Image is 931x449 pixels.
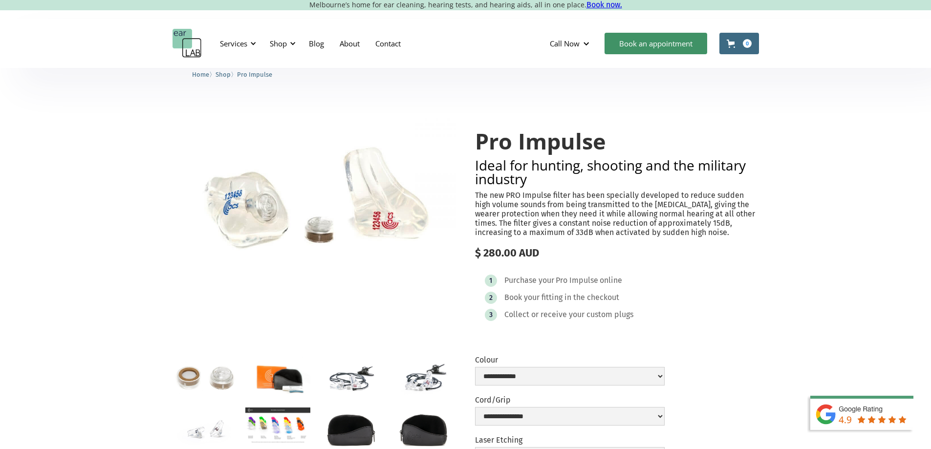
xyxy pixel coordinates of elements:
div: online [600,276,622,285]
a: Pro Impulse [237,69,272,79]
a: Shop [216,69,231,79]
a: open lightbox [391,356,456,399]
div: Shop [264,29,299,58]
label: Cord/Grip [475,395,665,405]
a: open lightbox [245,407,310,444]
h2: Ideal for hunting, shooting and the military industry [475,158,759,186]
div: Purchase your [504,276,554,285]
li: 〉 [192,69,216,80]
div: 2 [489,294,493,301]
div: Call Now [550,39,580,48]
div: $ 280.00 AUD [475,247,759,259]
span: Pro Impulse [237,71,272,78]
div: 0 [743,39,752,48]
div: Collect or receive your custom plugs [504,310,633,320]
a: Open cart [719,33,759,54]
a: About [332,29,368,58]
div: Pro Impulse [556,276,598,285]
div: Services [220,39,247,48]
div: 1 [489,277,492,284]
a: Contact [368,29,409,58]
a: Home [192,69,209,79]
div: Call Now [542,29,600,58]
p: The new PRO Impulse filter has been specially developed to reduce sudden high volume sounds from ... [475,191,759,237]
div: 3 [489,311,493,319]
h1: Pro Impulse [475,129,759,153]
a: open lightbox [173,109,456,287]
a: open lightbox [173,356,238,399]
a: Blog [301,29,332,58]
div: Services [214,29,259,58]
img: Pro Impulse [173,109,456,287]
span: Shop [216,71,231,78]
a: open lightbox [318,356,383,399]
div: Shop [270,39,287,48]
label: Laser Etching [475,435,665,445]
li: 〉 [216,69,237,80]
a: Book an appointment [605,33,707,54]
a: open lightbox [245,356,310,400]
a: home [173,29,202,58]
span: Home [192,71,209,78]
label: Colour [475,355,665,364]
div: Book your fitting in the checkout [504,293,619,302]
